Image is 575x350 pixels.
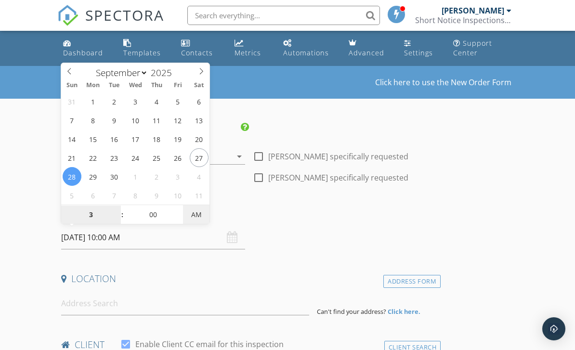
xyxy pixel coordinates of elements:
span: September 10, 2025 [126,111,145,130]
span: September 12, 2025 [169,111,187,130]
span: September 2, 2025 [105,92,124,111]
span: Tue [104,82,125,89]
span: October 2, 2025 [147,167,166,186]
a: Dashboard [59,35,111,62]
span: September 1, 2025 [84,92,103,111]
span: September 17, 2025 [126,130,145,148]
span: Sun [61,82,82,89]
span: Can't find your address? [317,307,386,316]
span: September 13, 2025 [190,111,209,130]
span: : [121,205,124,224]
div: Automations [283,48,329,57]
div: Metrics [235,48,261,57]
input: Select date [61,226,245,249]
span: Sat [188,82,209,89]
div: Settings [404,48,433,57]
label: [PERSON_NAME] specifically requested [268,152,408,161]
div: [PERSON_NAME] [442,6,504,15]
strong: Click here. [388,307,420,316]
i: arrow_drop_down [234,151,245,162]
span: September 23, 2025 [105,148,124,167]
span: September 4, 2025 [147,92,166,111]
span: October 1, 2025 [126,167,145,186]
span: October 7, 2025 [105,186,124,205]
span: September 28, 2025 [63,167,81,186]
span: September 14, 2025 [63,130,81,148]
span: September 6, 2025 [190,92,209,111]
span: Thu [146,82,167,89]
span: October 3, 2025 [169,167,187,186]
a: Templates [119,35,170,62]
span: October 4, 2025 [190,167,209,186]
span: October 8, 2025 [126,186,145,205]
a: Contacts [177,35,223,62]
div: Templates [123,48,161,57]
span: September 15, 2025 [84,130,103,148]
label: Enable Client CC email for this inspection [135,339,284,349]
a: Click here to use the New Order Form [375,78,511,86]
span: Wed [125,82,146,89]
span: September 20, 2025 [190,130,209,148]
span: September 8, 2025 [84,111,103,130]
span: September 29, 2025 [84,167,103,186]
span: September 19, 2025 [169,130,187,148]
div: Advanced [349,48,384,57]
div: Open Intercom Messenger [542,317,565,340]
a: Settings [400,35,442,62]
span: September 25, 2025 [147,148,166,167]
span: October 9, 2025 [147,186,166,205]
span: Fri [167,82,188,89]
a: Automations (Basic) [279,35,337,62]
span: September 24, 2025 [126,148,145,167]
div: Contacts [181,48,213,57]
span: September 11, 2025 [147,111,166,130]
a: Metrics [231,35,272,62]
h4: Date/Time [61,207,437,219]
span: Click to toggle [183,205,209,224]
span: SPECTORA [85,5,164,25]
div: Support Center [453,39,492,57]
span: October 10, 2025 [169,186,187,205]
span: September 30, 2025 [105,167,124,186]
span: September 18, 2025 [147,130,166,148]
div: Address Form [383,275,441,288]
span: September 26, 2025 [169,148,187,167]
h4: Location [61,272,437,285]
a: Advanced [345,35,392,62]
span: September 9, 2025 [105,111,124,130]
input: Year [148,66,180,79]
span: September 7, 2025 [63,111,81,130]
span: September 3, 2025 [126,92,145,111]
label: [PERSON_NAME] specifically requested [268,173,408,182]
span: October 6, 2025 [84,186,103,205]
div: Short Notice Inspections LLC [415,15,511,25]
a: SPECTORA [57,13,164,33]
span: September 21, 2025 [63,148,81,167]
input: Search everything... [187,6,380,25]
span: September 5, 2025 [169,92,187,111]
span: September 22, 2025 [84,148,103,167]
span: Mon [82,82,104,89]
a: Support Center [449,35,515,62]
span: August 31, 2025 [63,92,81,111]
span: September 16, 2025 [105,130,124,148]
input: Address Search [61,292,309,315]
span: October 5, 2025 [63,186,81,205]
span: September 27, 2025 [190,148,209,167]
span: October 11, 2025 [190,186,209,205]
img: The Best Home Inspection Software - Spectora [57,5,78,26]
div: Dashboard [63,48,103,57]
